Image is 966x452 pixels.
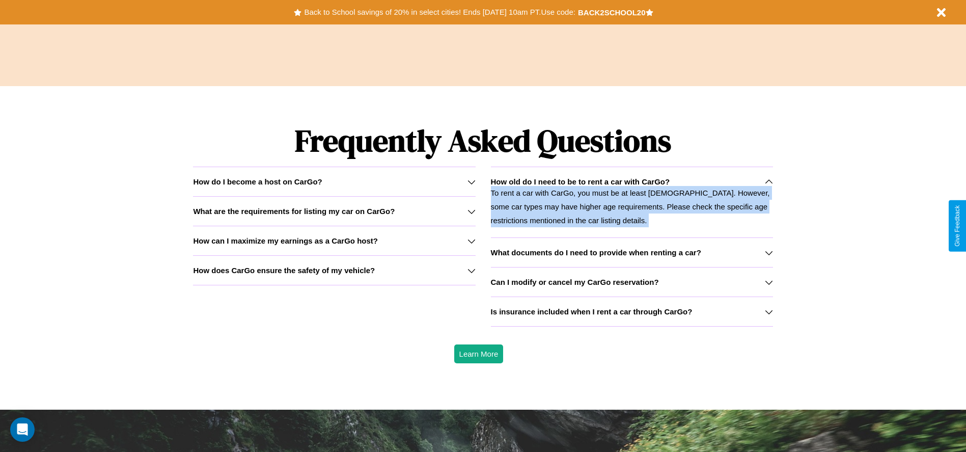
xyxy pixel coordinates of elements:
div: Open Intercom Messenger [10,417,35,442]
h3: How does CarGo ensure the safety of my vehicle? [193,266,375,275]
button: Learn More [454,344,504,363]
h3: Is insurance included when I rent a car through CarGo? [491,307,693,316]
h3: How do I become a host on CarGo? [193,177,322,186]
h1: Frequently Asked Questions [193,115,772,167]
h3: What are the requirements for listing my car on CarGo? [193,207,395,216]
button: Back to School savings of 20% in select cities! Ends [DATE] 10am PT.Use code: [301,5,577,19]
h3: What documents do I need to provide when renting a car? [491,248,701,257]
b: BACK2SCHOOL20 [578,8,646,17]
h3: Can I modify or cancel my CarGo reservation? [491,278,659,286]
div: Give Feedback [954,205,961,247]
p: To rent a car with CarGo, you must be at least [DEMOGRAPHIC_DATA]. However, some car types may ha... [491,186,773,227]
h3: How can I maximize my earnings as a CarGo host? [193,236,378,245]
h3: How old do I need to be to rent a car with CarGo? [491,177,670,186]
